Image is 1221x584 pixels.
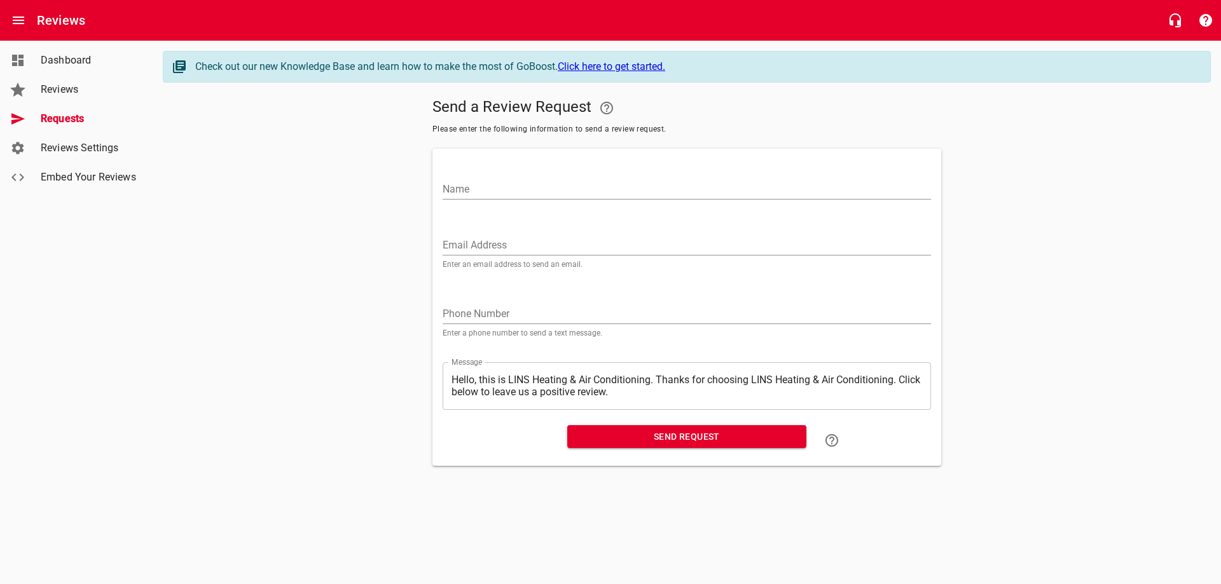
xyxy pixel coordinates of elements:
button: Support Portal [1190,5,1221,36]
textarea: Hello, this is LINS Heating & Air Conditioning. Thanks for choosing LINS Heating & Air Conditioni... [452,374,922,398]
span: Reviews [41,82,137,97]
p: Enter a phone number to send a text message. [443,329,931,337]
a: Learn how to "Send a Review Request" [817,425,847,456]
button: Live Chat [1160,5,1190,36]
p: Enter an email address to send an email. [443,261,931,268]
span: Send Request [577,429,796,445]
button: Open drawer [3,5,34,36]
span: Please enter the following information to send a review request. [432,123,941,136]
div: Check out our new Knowledge Base and learn how to make the most of GoBoost. [195,59,1197,74]
a: Your Google or Facebook account must be connected to "Send a Review Request" [591,93,622,123]
h6: Reviews [37,10,85,31]
a: Click here to get started. [558,60,665,72]
span: Dashboard [41,53,137,68]
span: Reviews Settings [41,140,137,156]
span: Embed Your Reviews [41,170,137,185]
button: Send Request [567,425,806,449]
span: Requests [41,111,137,126]
h5: Send a Review Request [432,93,941,123]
